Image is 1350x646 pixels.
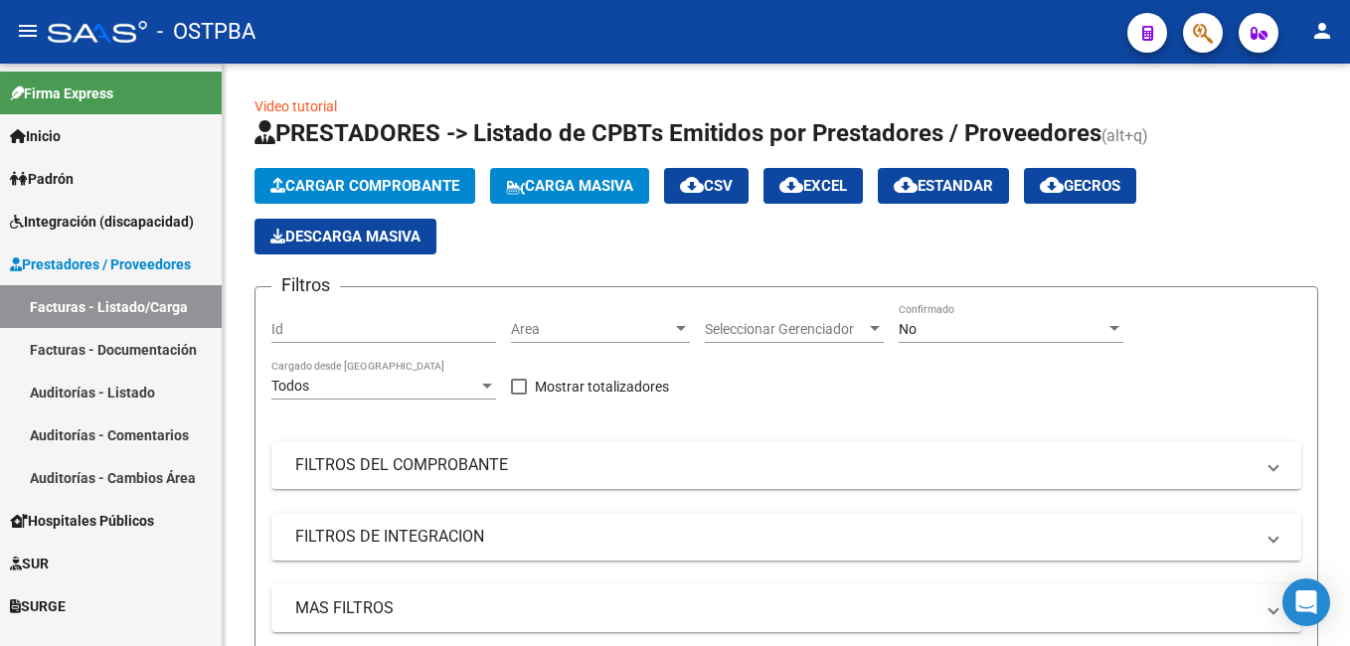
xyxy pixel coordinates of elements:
mat-expansion-panel-header: FILTROS DE INTEGRACION [271,513,1301,561]
span: Todos [271,378,309,394]
span: Estandar [894,177,993,195]
span: Mostrar totalizadores [535,375,669,399]
span: (alt+q) [1101,126,1148,145]
span: Seleccionar Gerenciador [705,321,866,338]
span: PRESTADORES -> Listado de CPBTs Emitidos por Prestadores / Proveedores [254,119,1101,147]
span: Carga Masiva [506,177,633,195]
mat-panel-title: MAS FILTROS [295,597,1254,619]
button: Cargar Comprobante [254,168,475,204]
mat-icon: cloud_download [894,173,918,197]
mat-panel-title: FILTROS DEL COMPROBANTE [295,454,1254,476]
mat-icon: menu [16,19,40,43]
button: Gecros [1024,168,1136,204]
span: Firma Express [10,82,113,104]
span: Cargar Comprobante [270,177,459,195]
div: Open Intercom Messenger [1282,578,1330,626]
span: Area [511,321,672,338]
span: Padrón [10,168,74,190]
span: CSV [680,177,733,195]
span: Descarga Masiva [270,228,421,245]
mat-icon: person [1310,19,1334,43]
mat-panel-title: FILTROS DE INTEGRACION [295,526,1254,548]
span: EXCEL [779,177,847,195]
mat-expansion-panel-header: MAS FILTROS [271,584,1301,632]
mat-icon: cloud_download [779,173,803,197]
button: Carga Masiva [490,168,649,204]
app-download-masive: Descarga masiva de comprobantes (adjuntos) [254,219,436,254]
span: SUR [10,553,49,574]
mat-icon: cloud_download [680,173,704,197]
h3: Filtros [271,271,340,299]
button: CSV [664,168,749,204]
button: EXCEL [763,168,863,204]
mat-expansion-panel-header: FILTROS DEL COMPROBANTE [271,441,1301,489]
span: Gecros [1040,177,1120,195]
button: Estandar [878,168,1009,204]
mat-icon: cloud_download [1040,173,1064,197]
button: Descarga Masiva [254,219,436,254]
span: Inicio [10,125,61,147]
a: Video tutorial [254,98,337,114]
span: No [899,321,917,337]
span: - OSTPBA [157,10,255,54]
span: Hospitales Públicos [10,510,154,532]
span: Prestadores / Proveedores [10,253,191,275]
span: Integración (discapacidad) [10,211,194,233]
span: SURGE [10,595,66,617]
